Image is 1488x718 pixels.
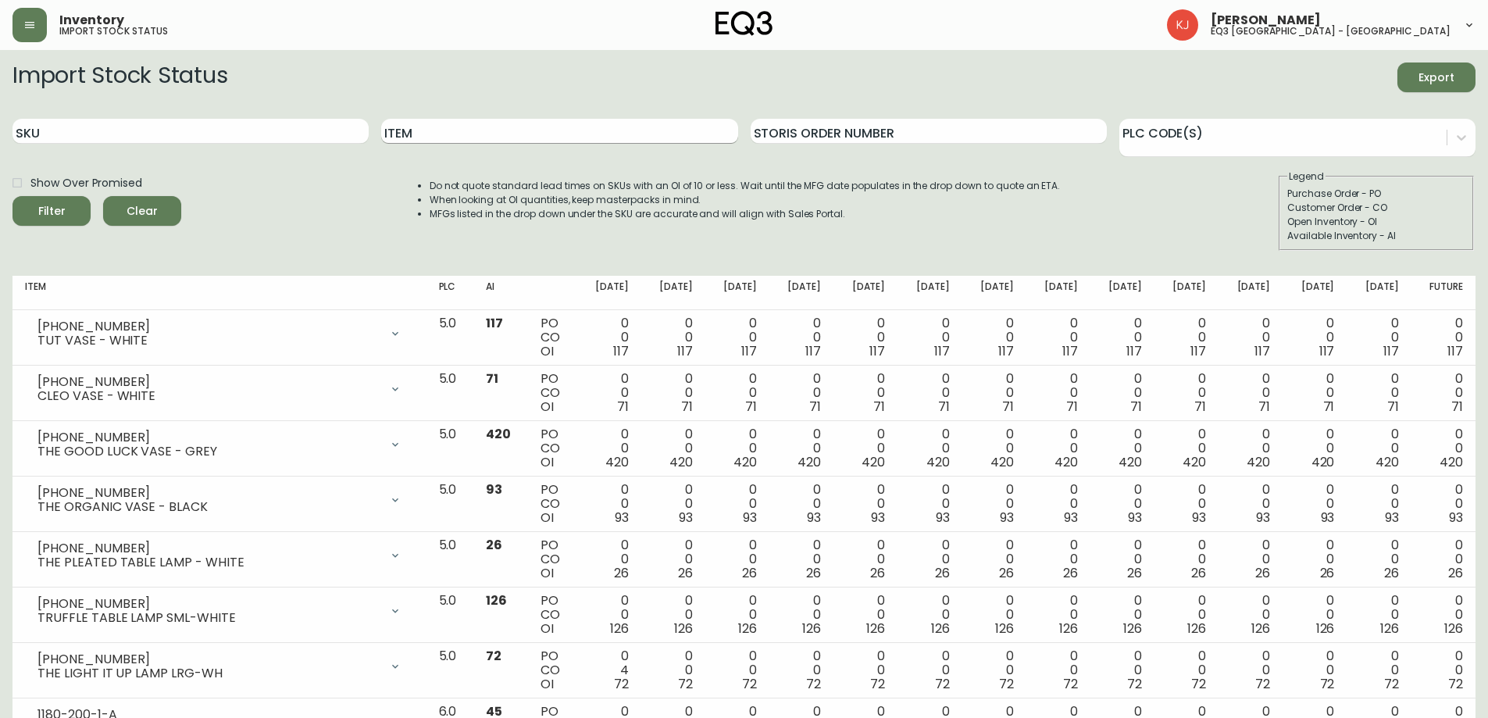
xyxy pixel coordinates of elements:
[1359,316,1398,359] div: 0 0
[1251,620,1270,638] span: 126
[1231,649,1270,691] div: 0 0
[1359,427,1398,470] div: 0 0
[975,649,1014,691] div: 0 0
[935,675,950,693] span: 72
[1440,453,1463,471] span: 420
[1126,342,1142,360] span: 117
[1039,483,1078,525] div: 0 0
[1254,342,1270,360] span: 117
[745,398,757,416] span: 71
[541,372,565,414] div: PO CO
[590,483,629,525] div: 0 0
[741,342,757,360] span: 117
[1054,453,1078,471] span: 420
[37,445,380,459] div: THE GOOD LUCK VASE - GREY
[910,649,949,691] div: 0 0
[426,366,473,421] td: 5.0
[1063,675,1078,693] span: 72
[1219,276,1283,310] th: [DATE]
[975,372,1014,414] div: 0 0
[935,564,950,582] span: 26
[742,675,757,693] span: 72
[1287,187,1465,201] div: Purchase Order - PO
[936,509,950,527] span: 93
[1039,538,1078,580] div: 0 0
[1103,372,1142,414] div: 0 0
[1424,372,1463,414] div: 0 0
[37,389,380,403] div: CLEO VASE - WHITE
[1311,453,1335,471] span: 420
[30,175,142,191] span: Show Over Promised
[486,425,511,443] span: 420
[1167,538,1206,580] div: 0 0
[654,427,693,470] div: 0 0
[37,555,380,570] div: THE PLEATED TABLE LAMP - WHITE
[473,276,528,310] th: AI
[430,179,1061,193] li: Do not quote standard lead times on SKUs with an OI of 10 or less. Wait until the MFG date popula...
[1295,649,1334,691] div: 0 0
[679,509,693,527] span: 93
[1039,594,1078,636] div: 0 0
[833,276,897,310] th: [DATE]
[1002,398,1014,416] span: 71
[1191,564,1206,582] span: 26
[1424,594,1463,636] div: 0 0
[37,375,380,389] div: [PHONE_NUMBER]
[426,276,473,310] th: PLC
[805,342,821,360] span: 117
[677,342,693,360] span: 117
[1103,427,1142,470] div: 0 0
[1167,9,1198,41] img: 24a625d34e264d2520941288c4a55f8e
[975,538,1014,580] div: 0 0
[715,11,773,36] img: logo
[426,588,473,643] td: 5.0
[782,649,821,691] div: 0 0
[806,675,821,693] span: 72
[1359,483,1398,525] div: 0 0
[1000,509,1014,527] span: 93
[1424,483,1463,525] div: 0 0
[910,538,949,580] div: 0 0
[1424,538,1463,580] div: 0 0
[38,202,66,221] div: Filter
[1039,372,1078,414] div: 0 0
[866,620,885,638] span: 126
[846,594,885,636] div: 0 0
[1167,427,1206,470] div: 0 0
[846,427,885,470] div: 0 0
[541,538,565,580] div: PO CO
[1255,675,1270,693] span: 72
[1359,594,1398,636] div: 0 0
[426,310,473,366] td: 5.0
[1424,427,1463,470] div: 0 0
[541,594,565,636] div: PO CO
[769,276,833,310] th: [DATE]
[1231,483,1270,525] div: 0 0
[807,509,821,527] span: 93
[1295,372,1334,414] div: 0 0
[103,196,181,226] button: Clear
[871,509,885,527] span: 93
[862,453,885,471] span: 420
[1167,372,1206,414] div: 0 0
[802,620,821,638] span: 126
[1026,276,1090,310] th: [DATE]
[718,427,757,470] div: 0 0
[1320,675,1335,693] span: 72
[998,342,1014,360] span: 117
[1287,229,1465,243] div: Available Inventory - AI
[846,372,885,414] div: 0 0
[617,398,629,416] span: 71
[25,538,414,573] div: [PHONE_NUMBER]THE PLEATED TABLE LAMP - WHITE
[995,620,1014,638] span: 126
[1127,675,1142,693] span: 72
[12,276,426,310] th: Item
[1376,453,1399,471] span: 420
[1090,276,1154,310] th: [DATE]
[486,370,498,388] span: 71
[590,594,629,636] div: 0 0
[846,538,885,580] div: 0 0
[37,334,380,348] div: TUT VASE - WHITE
[1411,276,1476,310] th: Future
[486,591,507,609] span: 126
